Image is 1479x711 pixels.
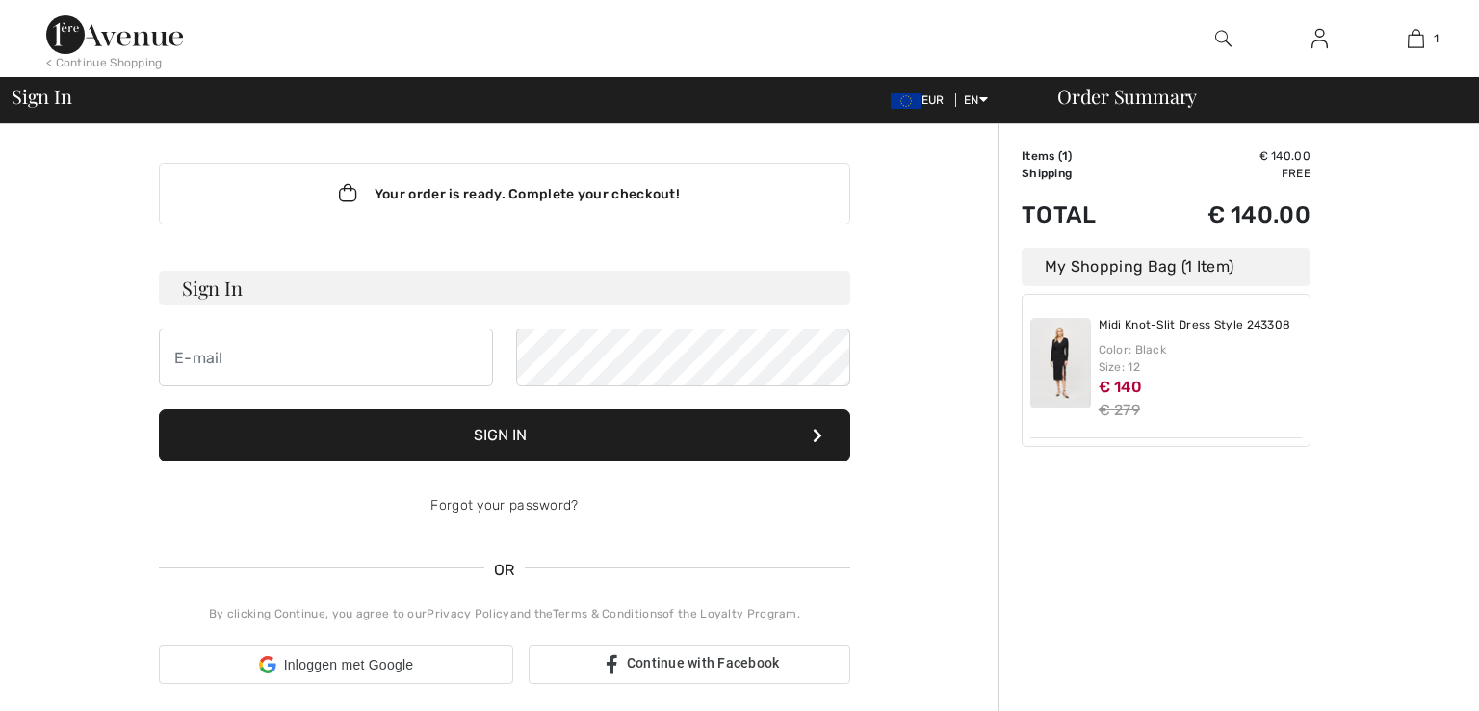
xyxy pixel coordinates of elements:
button: Sign In [159,409,850,461]
span: OR [484,559,525,582]
td: € 140.00 [1143,147,1310,165]
a: Privacy Policy [427,607,509,620]
input: E-mail [159,329,493,386]
a: Forgot your password? [430,497,578,513]
td: € 140.00 [1143,182,1310,248]
a: Sign In [1296,27,1343,51]
s: € 279 [1099,401,1141,419]
span: Sign In [12,87,71,106]
img: 1ère Avenue [46,15,183,54]
span: EUR [891,93,952,107]
a: Terms & Conditions [553,607,662,620]
img: Midi Knot-Slit Dress Style 243308 [1030,318,1091,408]
span: 1 [1062,149,1068,163]
img: My Info [1311,27,1328,50]
div: < Continue Shopping [46,54,163,71]
div: Color: Black Size: 12 [1099,341,1303,376]
img: My Bag [1408,27,1424,50]
div: Inloggen met Google [159,645,513,684]
img: Euro [891,93,921,109]
td: Free [1143,165,1310,182]
span: € 140 [1099,378,1143,396]
a: 1 [1368,27,1463,50]
img: search the website [1215,27,1232,50]
td: Items ( ) [1022,147,1143,165]
span: Continue with Facebook [627,655,780,671]
h3: Sign In [159,271,850,305]
div: By clicking Continue, you agree to our and the of the Loyalty Program. [159,605,850,622]
a: Continue with Facebook [529,645,850,684]
td: Total [1022,182,1143,248]
div: Order Summary [1034,87,1467,106]
span: 1 [1434,30,1439,47]
div: Your order is ready. Complete your checkout! [159,163,850,224]
div: My Shopping Bag (1 Item) [1022,248,1310,286]
span: Inloggen met Google [284,655,414,675]
a: Midi Knot-Slit Dress Style 243308 [1099,318,1291,333]
td: Shipping [1022,165,1143,182]
span: EN [964,93,988,107]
